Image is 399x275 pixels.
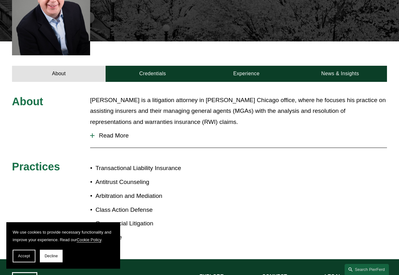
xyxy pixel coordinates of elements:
a: About [12,66,106,82]
span: Read More [95,132,387,139]
p: Insurance [95,232,199,243]
p: We use cookies to provide necessary functionality and improve your experience. Read our . [13,229,114,243]
section: Cookie banner [6,222,120,269]
span: About [12,95,43,107]
p: Transactional Liability Insurance [95,163,199,174]
span: Practices [12,161,60,173]
button: Accept [13,250,35,262]
a: Credentials [106,66,199,82]
a: Search this site [345,264,389,275]
span: Decline [45,254,58,258]
a: News & Insights [293,66,387,82]
p: [PERSON_NAME] is a litigation attorney in [PERSON_NAME] Chicago office, where he focuses his prac... [90,95,387,127]
button: Read More [90,127,387,144]
button: Decline [40,250,63,262]
p: Arbitration and Mediation [95,191,199,201]
p: Commercial Litigation [95,218,199,229]
span: Accept [18,254,30,258]
a: Experience [199,66,293,82]
a: Cookie Policy [77,237,101,242]
p: Antitrust Counseling [95,177,199,187]
p: Class Action Defense [95,205,199,215]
